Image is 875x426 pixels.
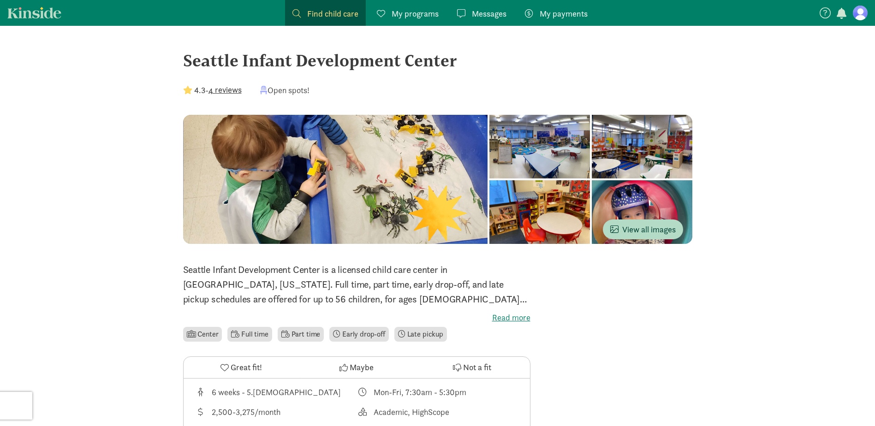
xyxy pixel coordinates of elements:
div: Mon-Fri, 7:30am - 5:30pm [374,386,466,398]
li: Late pickup [394,327,447,342]
div: Age range for children that this provider cares for [195,386,357,398]
button: Great fit! [184,357,299,378]
button: Not a fit [414,357,530,378]
li: Early drop-off [329,327,389,342]
label: Read more [183,312,530,323]
span: Find child care [307,7,358,20]
button: Maybe [299,357,414,378]
div: Average tuition for this program [195,406,357,418]
span: Messages [472,7,506,20]
div: - [183,84,242,96]
span: My programs [392,7,439,20]
div: Class schedule [357,386,519,398]
div: 2,500-3,275/month [212,406,280,418]
div: Academic, HighScope [374,406,449,418]
span: Maybe [350,361,374,373]
span: View all images [610,223,676,236]
p: Seattle Infant Development Center is a licensed child care center in [GEOGRAPHIC_DATA], [US_STATE... [183,262,530,307]
button: View all images [603,219,683,239]
span: Not a fit [463,361,491,373]
div: Open spots! [260,84,310,96]
strong: 4.3 [194,85,205,95]
li: Full time [227,327,272,342]
button: 4 reviews [208,83,242,96]
div: This provider's education philosophy [357,406,519,418]
a: Kinside [7,7,61,18]
span: My payments [540,7,588,20]
div: Seattle Infant Development Center [183,48,692,73]
div: 6 weeks - 5.[DEMOGRAPHIC_DATA] [212,386,341,398]
li: Part time [278,327,324,342]
li: Center [183,327,222,342]
span: Great fit! [231,361,262,373]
